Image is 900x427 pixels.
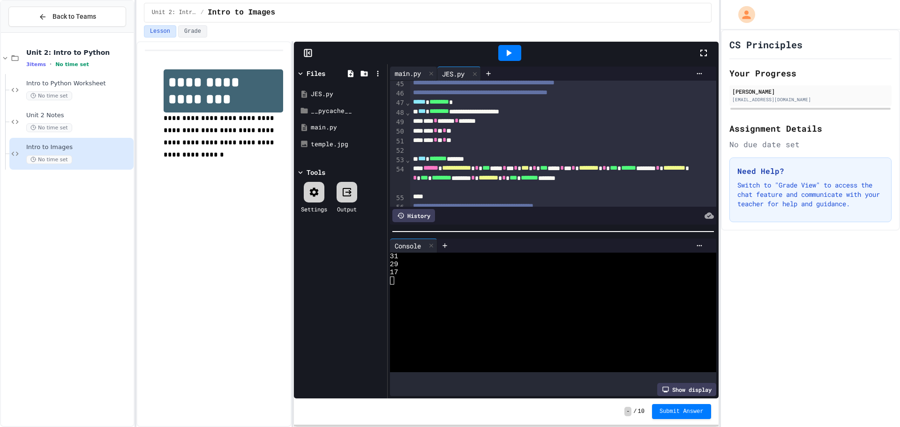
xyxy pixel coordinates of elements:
[633,408,637,415] span: /
[26,123,72,132] span: No time set
[390,194,405,203] div: 55
[26,91,72,100] span: No time set
[307,68,325,78] div: Files
[737,165,884,177] h3: Need Help?
[660,408,704,415] span: Submit Answer
[50,60,52,68] span: •
[301,205,327,213] div: Settings
[178,25,207,37] button: Grade
[729,38,802,51] h1: CS Principles
[390,261,398,269] span: 29
[390,203,405,212] div: 56
[732,96,889,103] div: [EMAIL_ADDRESS][DOMAIN_NAME]
[390,146,405,156] div: 52
[390,165,405,194] div: 54
[26,143,132,151] span: Intro to Images
[26,155,72,164] span: No time set
[201,9,204,16] span: /
[311,90,384,99] div: JES.py
[311,123,384,132] div: main.py
[657,383,716,396] div: Show display
[26,61,46,67] span: 3 items
[337,205,357,213] div: Output
[392,209,435,222] div: History
[728,4,757,25] div: My Account
[652,404,711,419] button: Submit Answer
[152,9,197,16] span: Unit 2: Intro to Python
[732,87,889,96] div: [PERSON_NAME]
[52,12,96,22] span: Back to Teams
[8,7,126,27] button: Back to Teams
[390,127,405,136] div: 50
[208,7,275,18] span: Intro to Images
[390,98,405,108] div: 47
[405,156,410,164] span: Fold line
[26,48,132,57] span: Unit 2: Intro to Python
[638,408,645,415] span: 10
[307,167,325,177] div: Tools
[390,253,398,261] span: 31
[729,122,892,135] h2: Assignment Details
[26,80,132,88] span: Intro to Python Worksheet
[26,112,132,120] span: Unit 2 Notes
[737,180,884,209] p: Switch to "Grade View" to access the chat feature and communicate with your teacher for help and ...
[390,89,405,98] div: 46
[729,139,892,150] div: No due date set
[390,269,398,277] span: 17
[390,67,437,81] div: main.py
[144,25,176,37] button: Lesson
[729,67,892,80] h2: Your Progress
[311,140,384,149] div: temple.jpg
[405,109,410,116] span: Fold line
[437,69,469,79] div: JES.py
[390,68,426,78] div: main.py
[390,80,405,89] div: 45
[390,118,405,127] div: 49
[390,239,437,253] div: Console
[55,61,89,67] span: No time set
[405,99,410,106] span: Fold line
[390,108,405,118] div: 48
[390,137,405,146] div: 51
[390,241,426,251] div: Console
[624,407,631,416] span: -
[390,156,405,165] div: 53
[311,106,384,116] div: __pycache__
[437,67,481,81] div: JES.py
